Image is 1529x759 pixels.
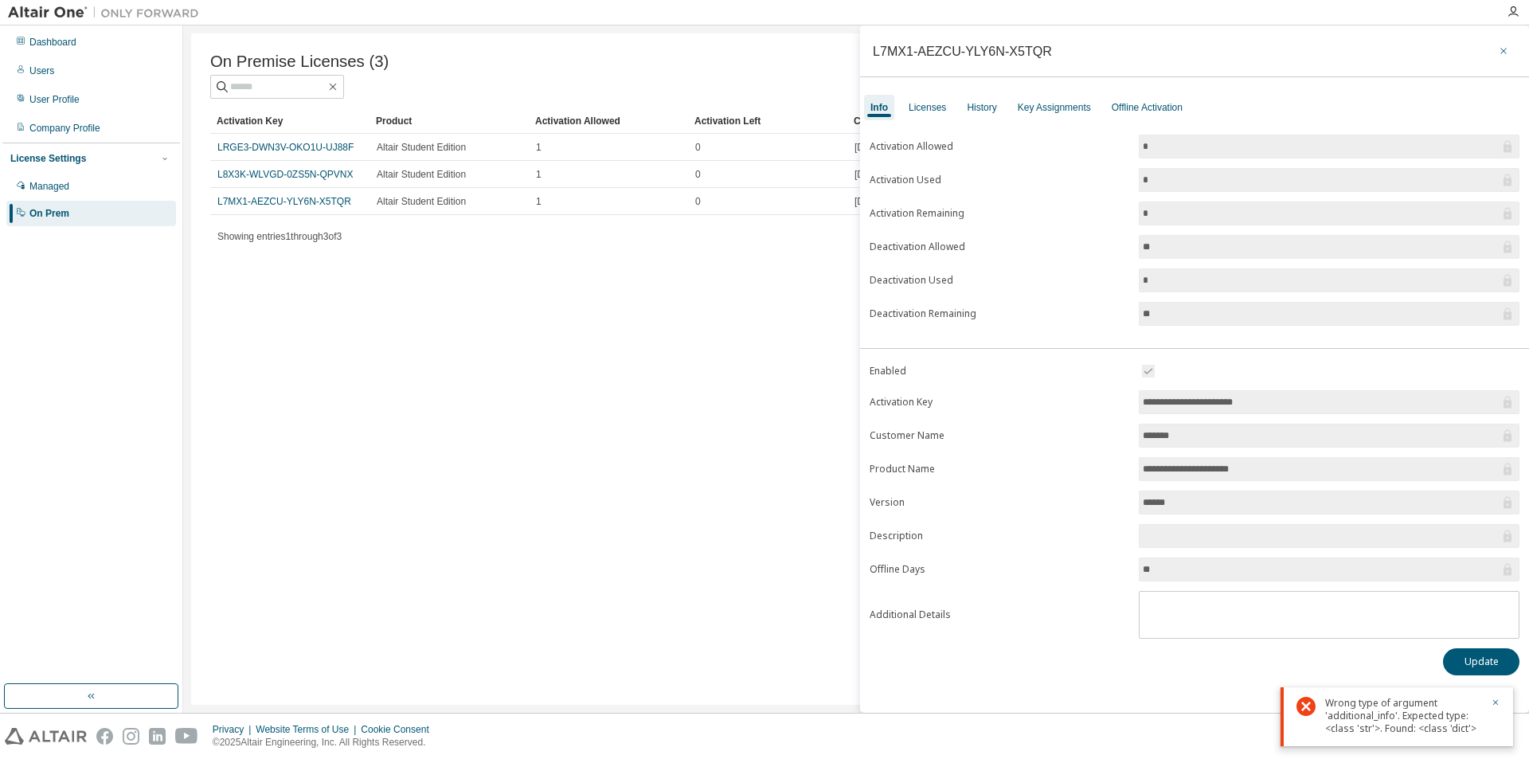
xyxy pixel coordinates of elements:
div: User Profile [29,93,80,106]
div: Activation Allowed [535,108,682,134]
span: Showing entries 1 through 3 of 3 [217,231,342,242]
a: L8X3K-WLVGD-0ZS5N-QPVNX [217,169,354,180]
span: On Premise Licenses (3) [210,53,389,71]
label: Deactivation Remaining [870,307,1129,320]
label: Product Name [870,463,1129,475]
div: History [967,101,996,114]
div: Activation Left [694,108,841,134]
img: facebook.svg [96,728,113,745]
div: Licenses [909,101,946,114]
p: © 2025 Altair Engineering, Inc. All Rights Reserved. [213,736,439,749]
label: Offline Days [870,563,1129,576]
div: Key Assignments [1018,101,1091,114]
img: youtube.svg [175,728,198,745]
span: 1 [536,141,542,154]
label: Version [870,496,1129,509]
img: instagram.svg [123,728,139,745]
span: 0 [695,168,701,181]
label: Activation Remaining [870,207,1129,220]
span: [DATE] 12:20:52 [854,141,925,154]
div: Managed [29,180,69,193]
a: LRGE3-DWN3V-OKO1U-UJ88F [217,142,354,153]
span: 0 [695,195,701,208]
div: On Prem [29,207,69,220]
div: Activation Key [217,108,363,134]
span: [DATE] 22:45:29 [854,168,925,181]
div: Creation Date [854,108,1432,134]
div: Wrong type of argument 'additional_info'. Expected type: <class 'str'>. Found: <class 'dict'> [1325,697,1481,735]
span: 1 [536,168,542,181]
span: 0 [695,141,701,154]
span: Altair Student Edition [377,195,466,208]
div: Privacy [213,723,256,736]
img: linkedin.svg [149,728,166,745]
label: Additional Details [870,608,1129,621]
div: L7MX1-AEZCU-YLY6N-X5TQR [873,45,1052,57]
a: L7MX1-AEZCU-YLY6N-X5TQR [217,196,351,207]
label: Activation Used [870,174,1129,186]
img: Altair One [8,5,207,21]
button: Update [1443,648,1519,675]
label: Enabled [870,365,1129,378]
div: License Settings [10,152,86,165]
label: Deactivation Allowed [870,241,1129,253]
label: Activation Allowed [870,140,1129,153]
div: Product [376,108,522,134]
div: Cookie Consent [361,723,438,736]
div: Offline Activation [1112,101,1183,114]
img: altair_logo.svg [5,728,87,745]
label: Deactivation Used [870,274,1129,287]
span: [DATE] 12:24:10 [854,195,925,208]
div: Dashboard [29,36,76,49]
label: Description [870,530,1129,542]
span: Altair Student Edition [377,141,466,154]
div: Users [29,65,54,77]
div: Info [870,101,888,114]
div: Company Profile [29,122,100,135]
span: 1 [536,195,542,208]
div: Website Terms of Use [256,723,361,736]
label: Activation Key [870,396,1129,409]
span: Altair Student Edition [377,168,466,181]
label: Customer Name [870,429,1129,442]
